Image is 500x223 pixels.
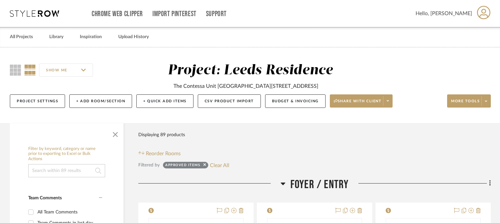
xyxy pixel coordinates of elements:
[152,11,196,17] a: Import Pinterest
[416,10,472,17] span: Hello, [PERSON_NAME]
[136,94,193,108] button: + Quick Add Items
[28,196,62,200] span: Team Comments
[80,33,102,41] a: Inspiration
[109,127,122,140] button: Close
[49,33,63,41] a: Library
[92,11,143,17] a: Chrome Web Clipper
[447,94,491,108] button: More tools
[138,161,160,169] div: Filtered by
[168,63,333,77] div: Project: Leeds Residence
[173,82,318,90] div: The Contessa Unit [GEOGRAPHIC_DATA][STREET_ADDRESS]
[28,146,105,162] h6: Filter by keyword, category or name prior to exporting to Excel or Bulk Actions
[451,99,480,109] span: More tools
[138,150,181,158] button: Reorder Rooms
[165,163,200,169] div: Approved Items
[138,128,185,141] div: Displaying 89 products
[10,33,33,41] a: All Projects
[206,11,227,17] a: Support
[330,94,393,108] button: Share with client
[198,94,261,108] button: CSV Product Import
[28,164,105,177] input: Search within 89 results
[265,94,326,108] button: Budget & Invoicing
[146,150,181,158] span: Reorder Rooms
[210,161,229,169] button: Clear All
[69,94,132,108] button: + Add Room/Section
[37,207,101,217] div: All Team Comments
[334,99,382,109] span: Share with client
[118,33,149,41] a: Upload History
[290,178,349,192] span: Foyer / Entry
[10,94,65,108] button: Project Settings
